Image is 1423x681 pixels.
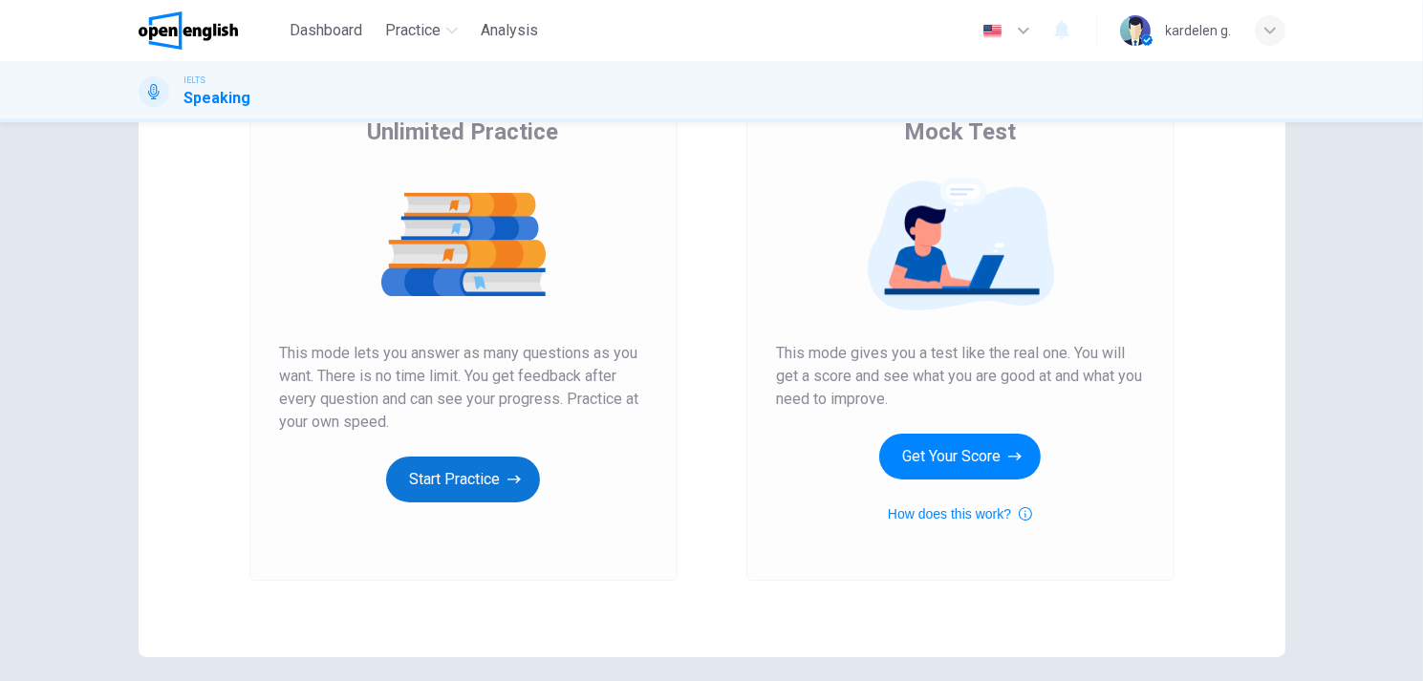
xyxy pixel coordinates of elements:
img: en [981,24,1004,38]
span: This mode gives you a test like the real one. You will get a score and see what you are good at a... [777,342,1144,411]
span: This mode lets you answer as many questions as you want. There is no time limit. You get feedback... [280,342,647,434]
span: Dashboard [290,19,362,42]
span: Analysis [481,19,538,42]
h1: Speaking [184,87,251,110]
img: Profile picture [1120,15,1151,46]
span: IELTS [184,74,206,87]
span: Practice [385,19,441,42]
button: Start Practice [386,457,540,502]
button: Get Your Score [879,434,1041,479]
span: Unlimited Practice [368,117,559,147]
button: Analysis [473,13,546,48]
span: Mock Test [904,117,1016,147]
a: OpenEnglish logo [139,11,283,50]
img: OpenEnglish logo [139,11,239,50]
button: Practice [377,13,465,48]
button: Dashboard [282,13,370,48]
div: kardelen g. [1166,19,1232,42]
button: How does this work? [888,502,1032,525]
